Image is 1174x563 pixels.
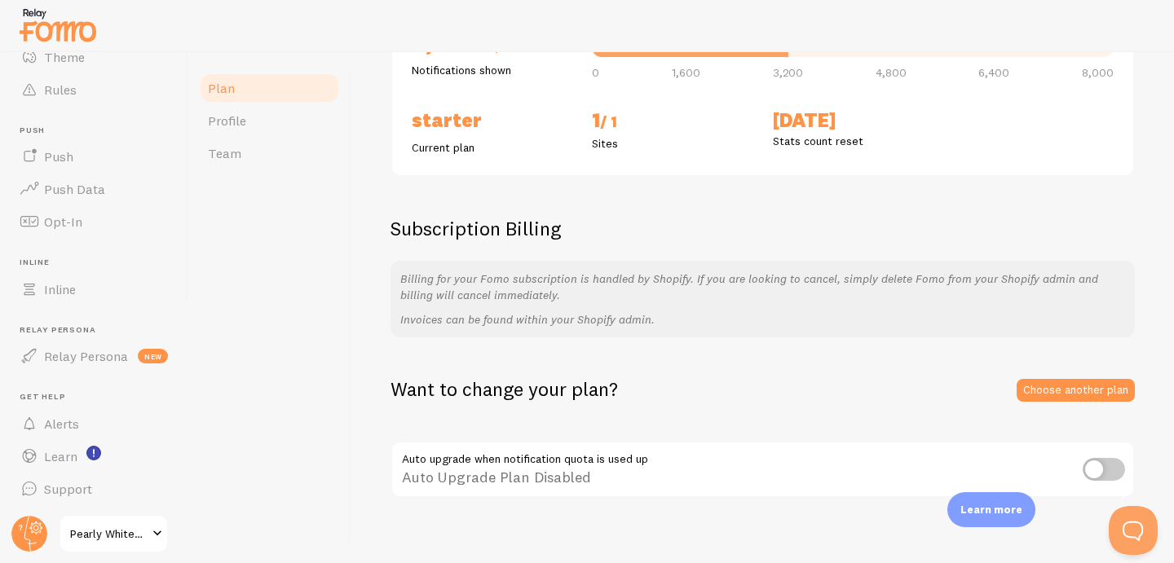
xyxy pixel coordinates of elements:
span: 1,600 [672,67,700,78]
span: 6,400 [978,67,1009,78]
h2: Subscription Billing [391,216,1135,241]
span: Alerts [44,416,79,432]
a: Choose another plan [1017,379,1135,402]
div: Auto Upgrade Plan Disabled [391,441,1135,500]
span: Team [208,145,241,161]
a: Learn [10,440,178,473]
a: Support [10,473,178,505]
span: Learn [44,448,77,464]
span: Get Help [20,392,178,402]
a: Theme [10,41,178,73]
span: / 1 [600,112,617,131]
span: Push Data [44,181,105,197]
span: Support [44,481,92,497]
span: Relay Persona [44,348,128,364]
h2: [DATE] [773,108,933,133]
span: Push [44,148,73,165]
a: Team [198,137,341,169]
p: Invoices can be found within your Shopify admin. [400,311,1125,328]
span: 3,200 [773,67,803,78]
span: Pearly Whites UK [70,524,148,543]
span: / 8,000 [475,36,528,55]
span: Push [20,125,178,136]
p: Learn more [960,502,1022,517]
a: Relay Persona new [10,340,178,372]
img: fomo-relay-logo-orange.svg [17,4,99,46]
iframe: Help Scout Beacon - Open [1109,506,1158,555]
span: new [138,349,168,363]
span: Theme [44,49,85,65]
p: Current plan [412,139,572,156]
div: Learn more [947,492,1035,527]
p: Billing for your Fomo subscription is handled by Shopify. If you are looking to cancel, simply de... [400,271,1125,303]
p: Stats count reset [773,133,933,149]
a: Profile [198,104,341,137]
a: Plan [198,72,341,104]
span: Inline [44,281,76,297]
h2: 1 [592,108,753,135]
span: Opt-In [44,213,82,230]
a: Rules [10,73,178,106]
p: Sites [592,135,753,152]
a: Push [10,140,178,173]
h2: Starter [412,108,572,133]
a: Push Data [10,173,178,205]
a: Alerts [10,407,178,440]
span: 4,800 [876,67,907,78]
svg: <p>Watch New Feature Tutorials!</p> [86,446,101,460]
span: Profile [208,112,246,129]
span: Plan [208,80,235,96]
a: Opt-In [10,205,178,238]
span: Inline [20,257,178,268]
span: Relay Persona [20,325,178,336]
a: Pearly Whites UK [59,514,169,553]
span: Rules [44,81,77,98]
span: 8,000 [1082,67,1114,78]
h2: Want to change your plan? [391,376,618,402]
span: 0 [592,67,599,78]
a: Inline [10,273,178,306]
p: Notifications shown [412,62,572,78]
